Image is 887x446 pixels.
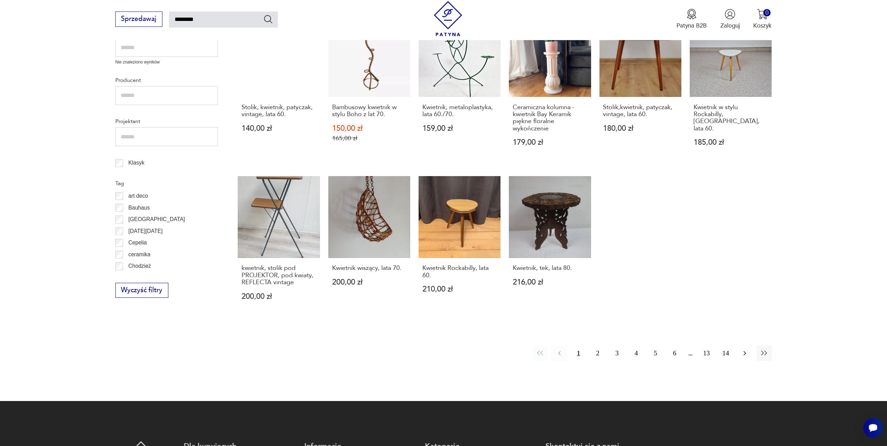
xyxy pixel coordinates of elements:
img: Ikona koszyka [757,9,768,20]
p: Patyna B2B [676,22,707,30]
a: Sprzedawaj [115,17,162,22]
p: Ćmielów [128,273,149,282]
p: Bauhaus [128,203,150,212]
p: [GEOGRAPHIC_DATA] [128,215,185,224]
button: 1 [571,346,586,361]
p: Chodzież [128,262,151,271]
p: 200,00 zł [242,293,316,300]
h3: Kwietnik, metaloplastyka, lata 60./70. [422,104,497,118]
img: Ikona medalu [686,9,697,20]
p: 180,00 zł [603,125,678,132]
p: 150,00 zł [332,125,407,132]
h3: Stolik, kwietnik, patyczak, vintage, lata 60. [242,104,316,118]
h3: kwietnik, stolik pod PROJEKTOR, pod kwiaty, REFLECTA vintage [242,265,316,286]
div: 0 [763,9,771,16]
button: 3 [610,346,625,361]
button: 6 [667,346,682,361]
p: Nie znaleziono wyników [115,59,218,66]
a: SaleBambusowy kwietnik w stylu Boho z lat 70.Bambusowy kwietnik w stylu Boho z lat 70.150,00 zł16... [328,15,410,162]
button: Szukaj [263,14,273,24]
button: 2 [590,346,605,361]
button: 14 [718,346,733,361]
button: Wyczyść filtry [115,283,168,298]
p: 165,00 zł [332,135,407,142]
a: Ceramiczna kolumna - kwietnik Bay Keramik piękne floralne wykończenieCeramiczna kolumna - kwietni... [509,15,591,162]
button: 4 [629,346,644,361]
a: kwietnik, stolik pod PROJEKTOR, pod kwiaty, REFLECTA vintagekwietnik, stolik pod PROJEKTOR, pod k... [238,176,320,317]
h3: Kwietnik, tek, lata 80. [513,265,587,272]
p: 140,00 zł [242,125,316,132]
p: 159,00 zł [422,125,497,132]
a: Kwietnik, metaloplastyka, lata 60./70.Kwietnik, metaloplastyka, lata 60./70.159,00 zł [419,15,500,162]
p: Cepelia [128,238,147,247]
a: Ikona medaluPatyna B2B [676,9,707,30]
p: Tag [115,179,218,188]
p: [DATE][DATE] [128,227,162,236]
a: Kwietnik, tek, lata 80.Kwietnik, tek, lata 80.216,00 zł [509,176,591,317]
h3: Stolik,kwietnik, patyczak, vintage, lata 60. [603,104,678,118]
img: Patyna - sklep z meblami i dekoracjami vintage [430,1,466,36]
p: 179,00 zł [513,139,587,146]
button: 0Koszyk [753,9,772,30]
button: Sprzedawaj [115,12,162,27]
h3: Kwietnik w stylu Rockabilly, [GEOGRAPHIC_DATA], lata 60. [694,104,768,133]
p: Zaloguj [720,22,740,30]
h3: Kwietnik wiszący, lata 70. [332,265,407,272]
a: Stolik, kwietnik, patyczak, vintage, lata 60.Stolik, kwietnik, patyczak, vintage, lata 60.140,00 zł [238,15,320,162]
p: ceramika [128,250,150,259]
a: Stolik,kwietnik, patyczak, vintage, lata 60.Stolik,kwietnik, patyczak, vintage, lata 60.180,00 zł [599,15,681,162]
a: Kwietnik w stylu Rockabilly, Niemcy, lata 60.Kwietnik w stylu Rockabilly, [GEOGRAPHIC_DATA], lata... [690,15,772,162]
h3: Ceramiczna kolumna - kwietnik Bay Keramik piękne floralne wykończenie [513,104,587,133]
button: Patyna B2B [676,9,707,30]
p: 216,00 zł [513,279,587,286]
button: Zaloguj [720,9,740,30]
p: 185,00 zł [694,139,768,146]
button: 13 [699,346,714,361]
h3: Bambusowy kwietnik w stylu Boho z lat 70. [332,104,407,118]
p: Producent [115,76,218,85]
p: art deco [128,191,148,201]
p: Klasyk [128,158,144,167]
p: 200,00 zł [332,279,407,286]
p: 210,00 zł [422,286,497,293]
p: Koszyk [753,22,772,30]
a: Kwietnik wiszący, lata 70.Kwietnik wiszący, lata 70.200,00 zł [328,176,410,317]
button: 5 [648,346,663,361]
h3: Kwietnik Rockabilly, lata 60. [422,265,497,279]
img: Ikonka użytkownika [725,9,735,20]
p: Projektant [115,117,218,126]
iframe: Smartsupp widget button [863,418,883,438]
a: Kwietnik Rockabilly, lata 60.Kwietnik Rockabilly, lata 60.210,00 zł [419,176,500,317]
